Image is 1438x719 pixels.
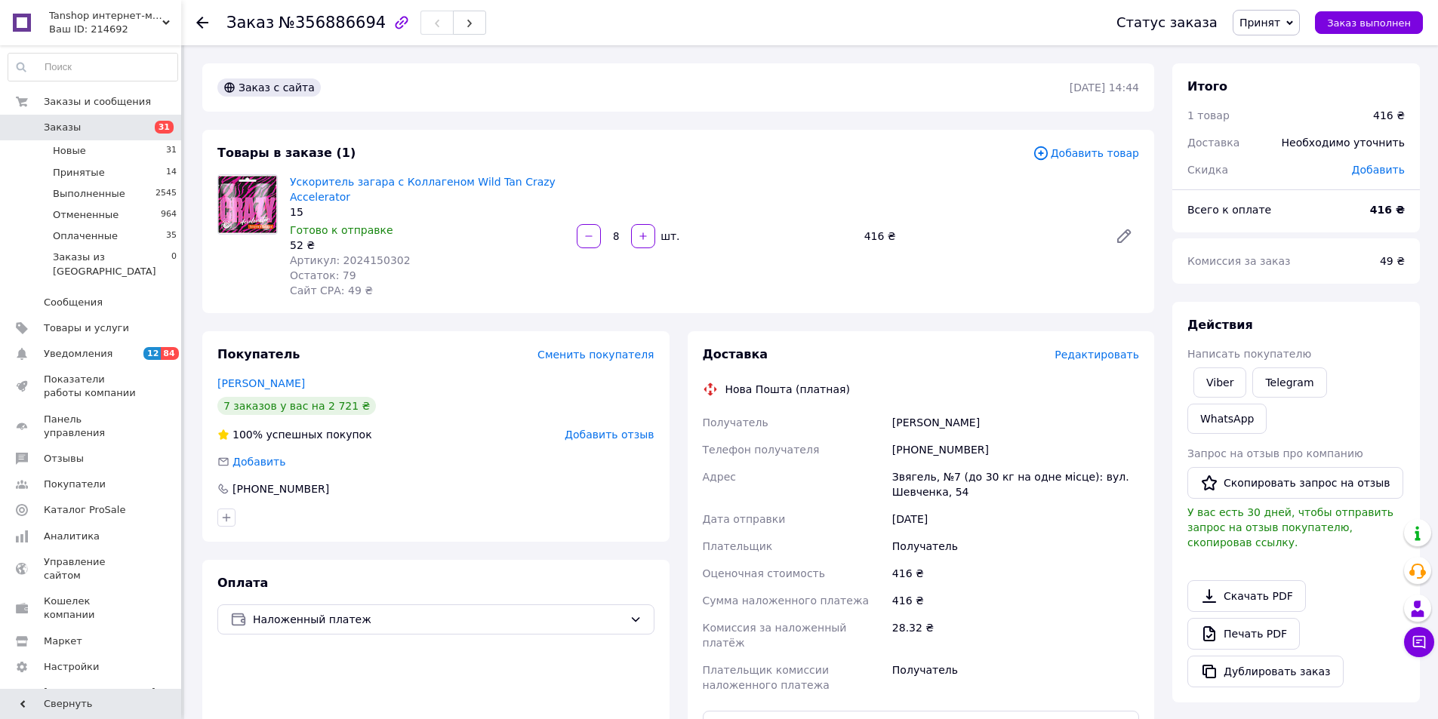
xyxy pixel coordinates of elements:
span: Получатель [703,416,768,429]
a: Скачать PDF [1187,580,1306,612]
input: Поиск [8,54,177,81]
span: Скидка [1187,164,1228,176]
span: Заказ [226,14,274,32]
div: 416 ₴ [858,226,1103,247]
span: Итого [1187,79,1227,94]
div: [PERSON_NAME] [889,409,1142,436]
span: Каталог ProSale [44,503,125,517]
button: Скопировать запрос на отзыв [1187,467,1403,499]
div: 7 заказов у вас на 2 721 ₴ [217,397,376,415]
div: Получатель [889,656,1142,699]
span: Заказ выполнен [1327,17,1411,29]
b: 416 ₴ [1370,204,1405,216]
span: Добавить [1352,164,1405,176]
a: Viber [1193,367,1246,398]
span: Принятые [53,166,105,180]
span: Доставка [1187,137,1239,149]
div: 416 ₴ [1373,108,1405,123]
div: Получатель [889,533,1142,560]
span: Плательщик [703,540,773,552]
span: Заказы [44,121,81,134]
div: Необходимо уточнить [1273,126,1414,159]
span: 49 ₴ [1380,255,1405,267]
span: 35 [166,229,177,243]
span: 100% [232,429,263,441]
span: Наложенный платеж [253,611,624,628]
span: 84 [161,347,178,360]
div: Звягель, №7 (до 30 кг на одне місце): вул. Шевченка, 54 [889,463,1142,505]
a: Ускоритель загара с Коллагеном Wild Tan Crazy Accelerator [290,176,556,203]
span: Заказы и сообщения [44,95,151,109]
a: Печать PDF [1187,618,1300,650]
span: Дата отправки [703,513,786,525]
span: Новые [53,144,86,158]
span: 0 [171,250,177,278]
span: Редактировать [1055,349,1139,361]
span: Панель управления [44,413,140,440]
span: Добавить [232,456,285,468]
div: 52 ₴ [290,238,565,253]
span: 1 товар [1187,109,1230,121]
div: [PHONE_NUMBER] [889,436,1142,463]
span: Аналитика [44,530,100,543]
div: 15 [290,204,565,220]
span: Добавить отзыв [565,429,654,441]
span: У вас есть 30 дней, чтобы отправить запрос на отзыв покупателю, скопировав ссылку. [1187,506,1393,548]
span: 964 [161,208,177,222]
div: Вернуться назад [196,15,208,30]
span: Показатели работы компании [44,373,140,400]
span: Сообщения [44,296,103,309]
a: [PERSON_NAME] [217,377,305,389]
a: Telegram [1252,367,1326,398]
span: Сайт СРА: 49 ₴ [290,284,373,297]
span: 14 [166,166,177,180]
span: Оценочная стоимость [703,567,826,579]
span: Заказы из [GEOGRAPHIC_DATA] [53,250,171,278]
div: успешных покупок [217,427,372,442]
div: [PHONE_NUMBER] [231,481,331,496]
div: Заказ с сайта [217,78,321,97]
span: 31 [155,121,174,134]
span: Сумма наложенного платежа [703,595,870,607]
span: Настройки [44,660,99,674]
button: Дублировать заказ [1187,656,1344,687]
span: Кошелек компании [44,595,140,622]
div: Статус заказа [1116,15,1218,30]
span: Tanshop интернет-магазин кремов для солярия, для автозагара, после загара [49,9,162,23]
span: Готово к отправке [290,224,393,236]
span: Адрес [703,471,736,483]
button: Чат с покупателем [1404,627,1434,657]
span: Всего к оплате [1187,204,1271,216]
a: Редактировать [1109,221,1139,251]
div: Ваш ID: 214692 [49,23,181,36]
span: Комиссия за наложенный платёж [703,622,847,649]
span: Покупатели [44,478,106,491]
span: Действия [1187,318,1253,332]
div: [DATE] [889,505,1142,533]
div: шт. [657,229,681,244]
span: Плательщик комиссии наложенного платежа [703,664,830,691]
span: 12 [143,347,161,360]
span: Написать покупателю [1187,348,1311,360]
span: 31 [166,144,177,158]
span: Отзывы [44,452,84,466]
div: 28.32 ₴ [889,614,1142,656]
span: Оплата [217,576,268,590]
span: Добавить товар [1033,145,1139,161]
span: Оплаченные [53,229,118,243]
span: Артикул: 2024150302 [290,254,411,266]
span: Товары в заказе (1) [217,146,356,160]
span: Маркет [44,635,82,648]
span: Принят [1239,17,1280,29]
span: Запрос на отзыв про компанию [1187,447,1363,459]
div: 416 ₴ [889,587,1142,614]
span: Комиссия за заказ [1187,255,1291,267]
img: Ускоритель загара с Коллагеном Wild Tan Crazy Accelerator [218,175,276,234]
a: WhatsApp [1187,404,1267,434]
span: Остаток: 79 [290,269,356,281]
div: Нова Пошта (платная) [722,382,854,397]
span: №356886694 [279,14,386,32]
span: Телефон получателя [703,444,820,456]
span: Покупатель [217,347,300,361]
span: Выполненные [53,187,125,201]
